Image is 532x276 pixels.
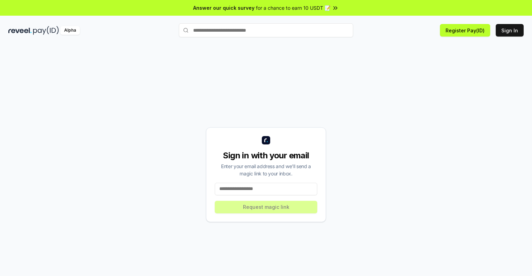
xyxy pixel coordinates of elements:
img: reveel_dark [8,26,32,35]
span: Answer our quick survey [193,4,254,11]
span: for a chance to earn 10 USDT 📝 [256,4,330,11]
img: pay_id [33,26,59,35]
button: Sign In [496,24,524,37]
button: Register Pay(ID) [440,24,490,37]
div: Alpha [60,26,80,35]
div: Sign in with your email [215,150,317,161]
div: Enter your email address and we’ll send a magic link to your inbox. [215,163,317,177]
img: logo_small [262,136,270,144]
